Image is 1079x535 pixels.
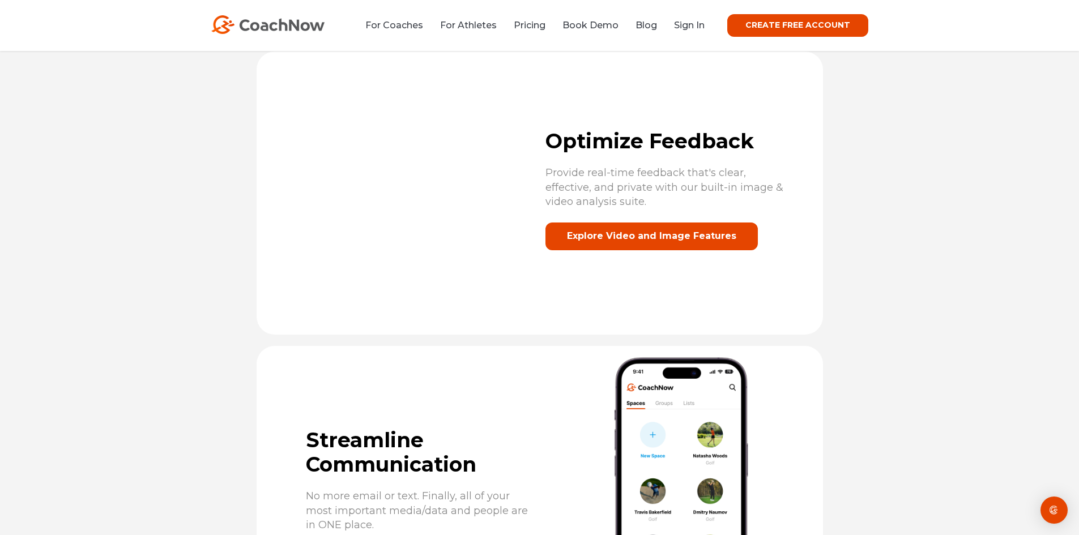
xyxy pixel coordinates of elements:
[306,428,534,477] h2: Streamline Communication
[636,20,657,31] a: Blog
[727,14,868,37] a: CREATE FREE ACCOUNT
[1040,497,1068,524] div: Open Intercom Messenger
[514,20,545,31] a: Pricing
[211,15,325,34] img: CoachNow Logo
[674,20,705,31] a: Sign In
[545,166,783,220] p: Provide real-time feedback that's clear, effective, and private with our built-in image & video a...
[562,20,619,31] a: Book Demo
[365,20,423,31] a: For Coaches
[545,129,783,153] h2: Optimize Feedback
[545,222,758,250] a: Explore Video and Image Features
[440,20,497,31] a: For Athletes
